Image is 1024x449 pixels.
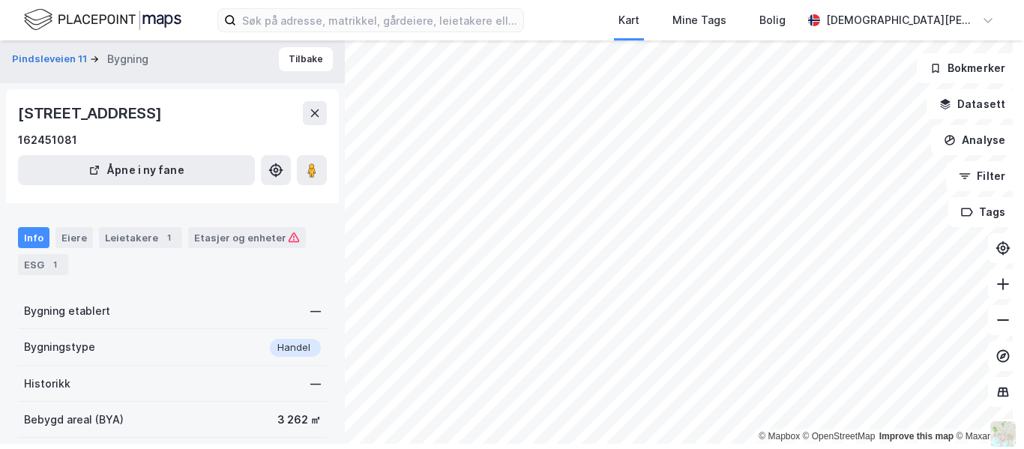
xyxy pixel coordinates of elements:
div: Eiere [55,227,93,248]
a: Improve this map [879,431,954,442]
div: 162451081 [18,131,77,149]
div: Info [18,227,49,248]
div: Historikk [24,375,70,393]
button: Tilbake [279,47,333,71]
button: Datasett [927,89,1018,119]
div: 1 [161,230,176,245]
a: Mapbox [759,431,800,442]
div: [STREET_ADDRESS] [18,101,165,125]
div: Bygning etablert [24,302,110,320]
div: Kontrollprogram for chat [949,377,1024,449]
div: 1 [47,257,62,272]
div: Etasjer og enheter [194,231,300,244]
button: Bokmerker [917,53,1018,83]
button: Pindsleveien 11 [12,52,90,67]
input: Søk på adresse, matrikkel, gårdeiere, leietakere eller personer [236,9,523,31]
div: [DEMOGRAPHIC_DATA][PERSON_NAME] [826,11,976,29]
div: Mine Tags [672,11,726,29]
div: — [310,375,321,393]
iframe: Chat Widget [949,377,1024,449]
div: Bygning [107,50,148,68]
div: Leietakere [99,227,182,248]
button: Filter [946,161,1018,191]
div: Bolig [759,11,786,29]
a: OpenStreetMap [803,431,876,442]
button: Analyse [931,125,1018,155]
div: 3 262 ㎡ [277,411,321,429]
div: Kart [618,11,639,29]
div: ESG [18,254,68,275]
div: Bygningstype [24,338,95,356]
div: — [310,302,321,320]
button: Tags [948,197,1018,227]
img: logo.f888ab2527a4732fd821a326f86c7f29.svg [24,7,181,33]
div: Bebygd areal (BYA) [24,411,124,429]
button: Åpne i ny fane [18,155,255,185]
